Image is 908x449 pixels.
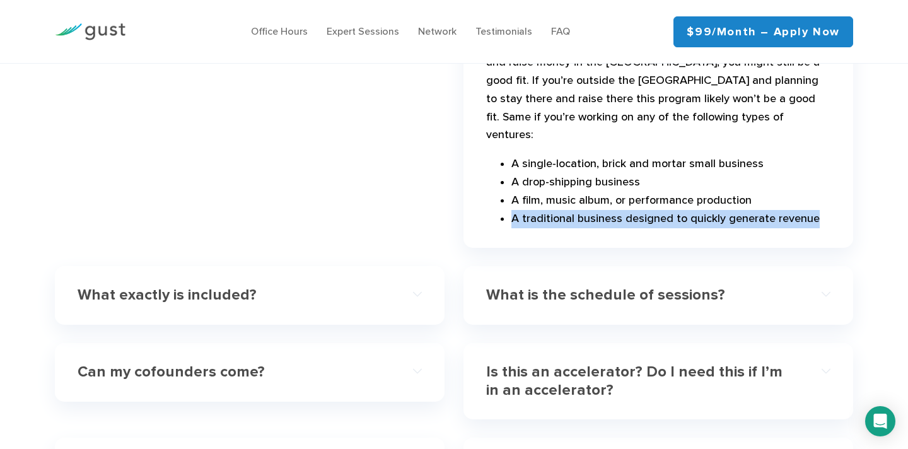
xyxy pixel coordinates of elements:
img: Gust Logo [55,23,125,40]
h4: Is this an accelerator? Do I need this if I’m in an accelerator? [486,363,796,400]
li: A single-location, brick and mortar small business [511,155,830,173]
li: A film, music album, or performance production [511,192,830,210]
li: A drop-shipping business [511,173,830,192]
li: A traditional business designed to quickly generate revenue [511,210,830,228]
p: If you’re currently outside of the US but planning to incorporate and raise money in the [GEOGRAP... [486,35,830,149]
h4: What exactly is included? [78,286,387,305]
div: Open Intercom Messenger [865,406,895,436]
a: FAQ [551,25,570,37]
h4: What is the schedule of sessions? [486,286,796,305]
a: Office Hours [251,25,308,37]
a: Testimonials [475,25,532,37]
a: Expert Sessions [327,25,399,37]
a: Network [418,25,457,37]
h4: Can my cofounders come? [78,363,387,382]
a: $99/month – Apply Now [673,16,853,47]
